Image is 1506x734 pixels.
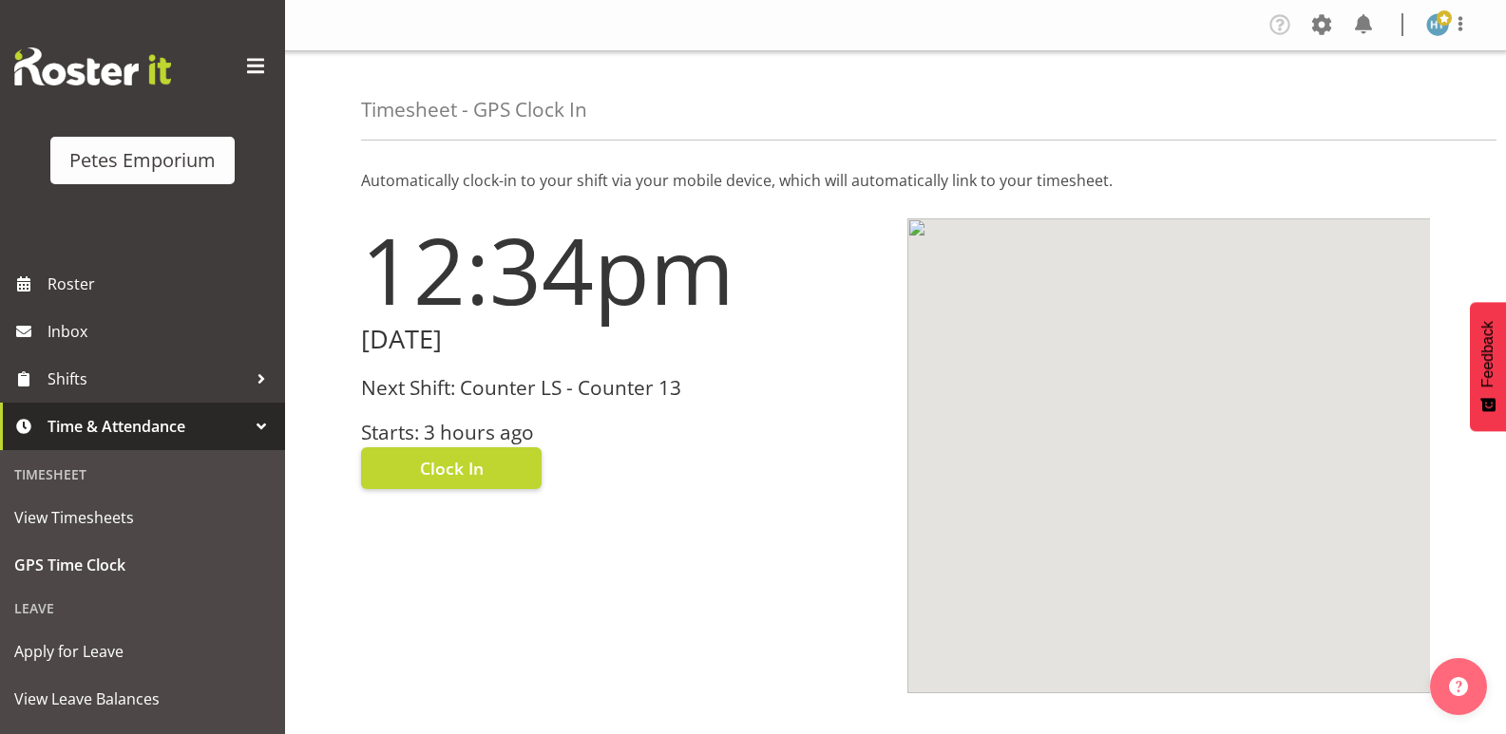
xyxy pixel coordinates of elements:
span: GPS Time Clock [14,551,271,579]
h1: 12:34pm [361,218,885,321]
span: Feedback [1479,321,1496,387]
img: helena-tomlin701.jpg [1426,13,1449,36]
div: Petes Emporium [69,146,216,175]
button: Clock In [361,447,542,489]
img: help-xxl-2.png [1449,677,1468,696]
span: Clock In [420,456,484,480]
span: Roster [48,270,276,298]
span: Time & Attendance [48,412,247,441]
p: Automatically clock-in to your shift via your mobile device, which will automatically link to you... [361,169,1430,192]
span: View Timesheets [14,503,271,532]
a: GPS Time Clock [5,541,280,589]
h2: [DATE] [361,325,885,354]
div: Leave [5,589,280,628]
h4: Timesheet - GPS Clock In [361,99,587,121]
span: Inbox [48,317,276,346]
button: Feedback - Show survey [1470,302,1506,431]
h3: Starts: 3 hours ago [361,422,885,443]
a: View Leave Balances [5,675,280,723]
a: View Timesheets [5,494,280,541]
span: View Leave Balances [14,685,271,713]
div: Timesheet [5,455,280,494]
span: Shifts [48,365,247,393]
h3: Next Shift: Counter LS - Counter 13 [361,377,885,399]
img: Rosterit website logo [14,47,171,85]
span: Apply for Leave [14,637,271,666]
a: Apply for Leave [5,628,280,675]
